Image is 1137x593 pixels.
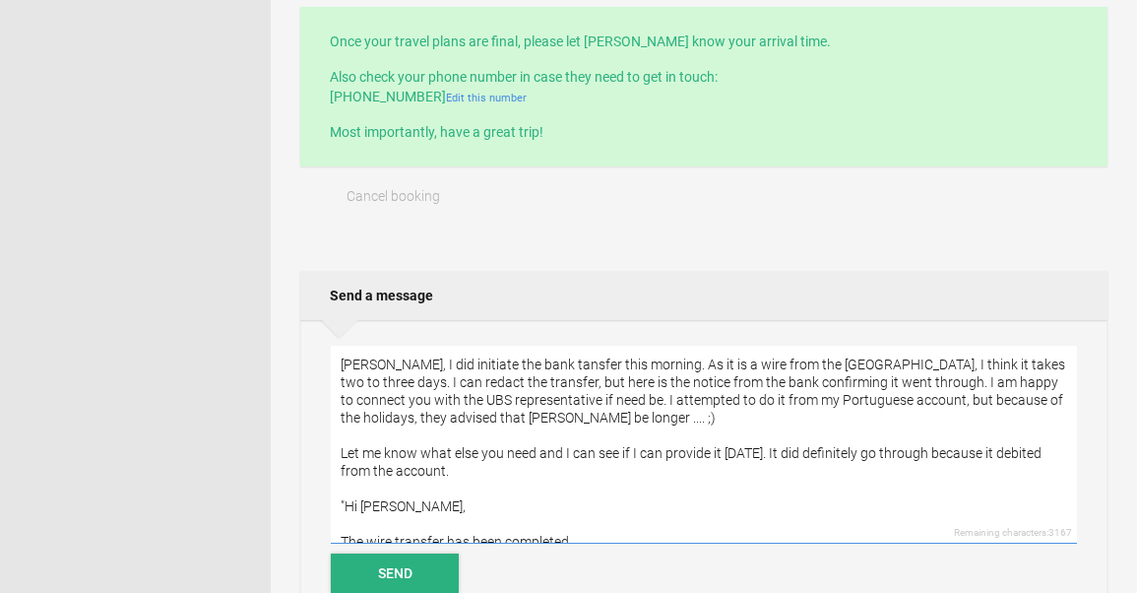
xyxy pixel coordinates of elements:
[300,271,1107,320] h2: Send a message
[300,176,487,216] button: Cancel booking
[347,188,440,204] span: Cancel booking
[330,122,1078,142] p: Most importantly, have a great trip!
[330,32,1078,51] p: Once your travel plans are final, please let [PERSON_NAME] know your arrival time.
[331,554,459,593] button: Send
[446,92,527,104] a: Edit this number
[330,67,1078,106] p: Also check your phone number in case they need to get in touch: [PHONE_NUMBER]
